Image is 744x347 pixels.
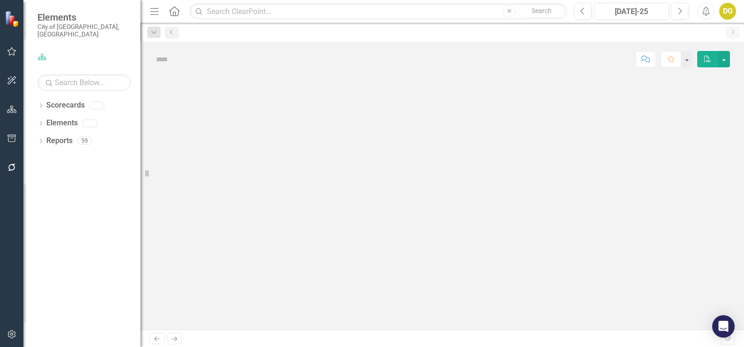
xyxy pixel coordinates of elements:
[46,100,85,111] a: Scorecards
[154,52,169,67] img: Not Defined
[712,315,735,338] div: Open Intercom Messenger
[37,74,131,91] input: Search Below...
[598,6,665,17] div: [DATE]-25
[37,12,131,23] span: Elements
[719,3,736,20] button: DG
[518,5,565,18] button: Search
[190,3,567,20] input: Search ClearPoint...
[37,23,131,38] small: City of [GEOGRAPHIC_DATA], [GEOGRAPHIC_DATA]
[532,7,552,14] span: Search
[594,3,669,20] button: [DATE]-25
[5,11,21,27] img: ClearPoint Strategy
[77,137,92,145] div: 59
[46,118,78,129] a: Elements
[46,136,73,146] a: Reports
